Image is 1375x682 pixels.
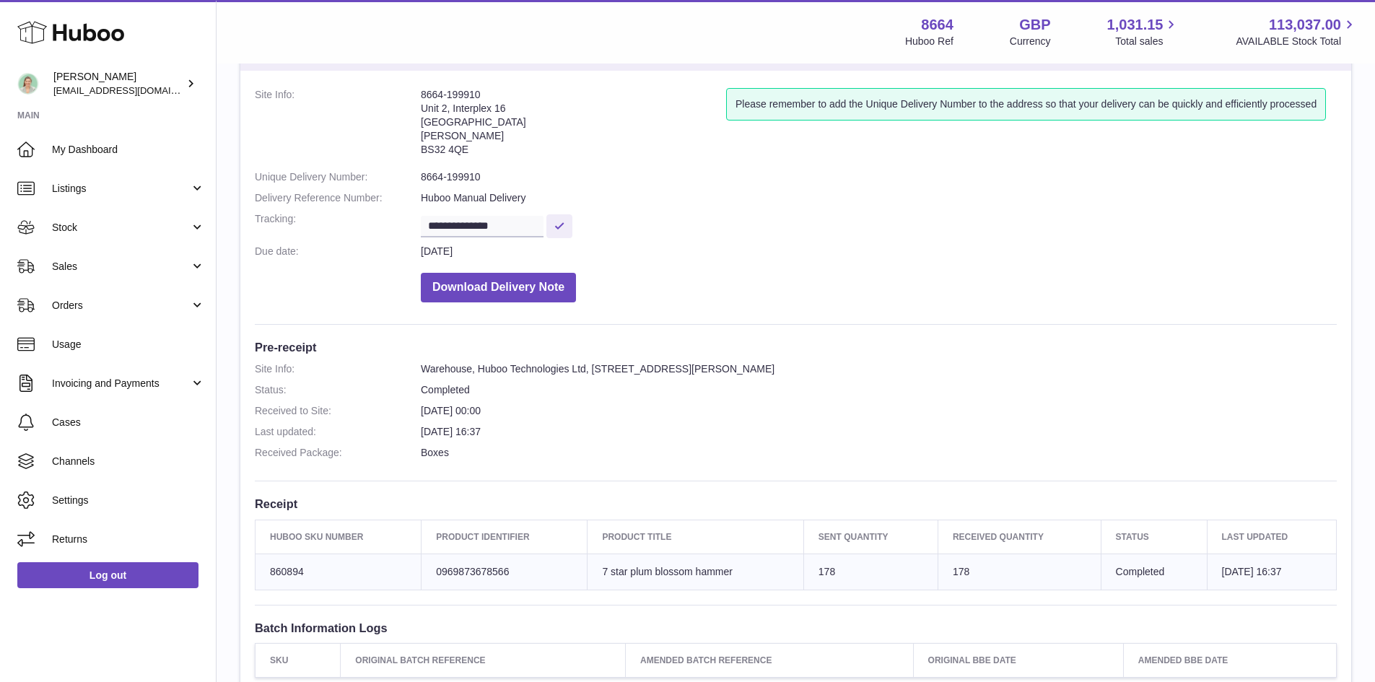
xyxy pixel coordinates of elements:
[255,88,421,163] dt: Site Info:
[803,520,938,554] th: Sent Quantity
[921,15,953,35] strong: 8664
[53,70,183,97] div: [PERSON_NAME]
[421,273,576,302] button: Download Delivery Note
[53,84,212,96] span: [EMAIL_ADDRESS][DOMAIN_NAME]
[1101,520,1207,554] th: Status
[1101,554,1207,590] td: Completed
[52,455,205,468] span: Channels
[588,520,803,554] th: Product title
[913,643,1123,677] th: Original BBE Date
[255,404,421,418] dt: Received to Site:
[421,88,726,163] address: 8664-199910 Unit 2, Interplex 16 [GEOGRAPHIC_DATA] [PERSON_NAME] BS32 4QE
[1019,15,1050,35] strong: GBP
[1269,15,1341,35] span: 113,037.00
[255,339,1337,355] h3: Pre-receipt
[1207,554,1337,590] td: [DATE] 16:37
[255,191,421,205] dt: Delivery Reference Number:
[938,554,1101,590] td: 178
[422,554,588,590] td: 0969873678566
[938,520,1101,554] th: Received Quantity
[52,299,190,312] span: Orders
[255,620,1337,636] h3: Batch Information Logs
[421,446,1337,460] dd: Boxes
[421,383,1337,397] dd: Completed
[422,520,588,554] th: Product Identifier
[256,643,341,677] th: SKU
[1010,35,1051,48] div: Currency
[256,554,422,590] td: 860894
[17,562,198,588] a: Log out
[421,191,1337,205] dd: Huboo Manual Delivery
[255,496,1337,512] h3: Receipt
[256,520,422,554] th: Huboo SKU Number
[1107,15,1180,48] a: 1,031.15 Total sales
[52,377,190,390] span: Invoicing and Payments
[421,362,1337,376] dd: Warehouse, Huboo Technologies Ltd, [STREET_ADDRESS][PERSON_NAME]
[17,73,39,95] img: internalAdmin-8664@internal.huboo.com
[52,416,205,429] span: Cases
[341,643,626,677] th: Original Batch Reference
[52,494,205,507] span: Settings
[52,338,205,351] span: Usage
[255,362,421,376] dt: Site Info:
[626,643,914,677] th: Amended Batch Reference
[588,554,803,590] td: 7 star plum blossom hammer
[255,212,421,237] dt: Tracking:
[52,260,190,274] span: Sales
[52,143,205,157] span: My Dashboard
[905,35,953,48] div: Huboo Ref
[421,170,1337,184] dd: 8664-199910
[1123,643,1336,677] th: Amended BBE Date
[52,221,190,235] span: Stock
[803,554,938,590] td: 178
[52,182,190,196] span: Listings
[255,245,421,258] dt: Due date:
[1107,15,1164,35] span: 1,031.15
[255,170,421,184] dt: Unique Delivery Number:
[52,533,205,546] span: Returns
[726,88,1326,121] div: Please remember to add the Unique Delivery Number to the address so that your delivery can be qui...
[255,425,421,439] dt: Last updated:
[255,446,421,460] dt: Received Package:
[255,383,421,397] dt: Status:
[1115,35,1179,48] span: Total sales
[421,404,1337,418] dd: [DATE] 00:00
[421,245,1337,258] dd: [DATE]
[1207,520,1337,554] th: Last updated
[1236,15,1358,48] a: 113,037.00 AVAILABLE Stock Total
[421,425,1337,439] dd: [DATE] 16:37
[1236,35,1358,48] span: AVAILABLE Stock Total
